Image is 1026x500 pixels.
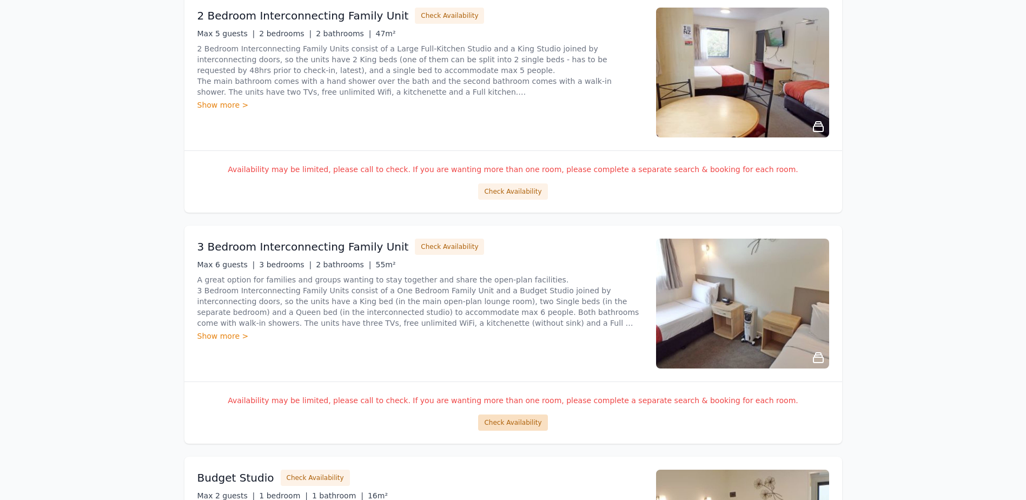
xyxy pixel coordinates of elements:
span: Max 2 guests | [197,491,255,500]
div: Show more > [197,100,643,110]
span: Max 5 guests | [197,29,255,38]
span: 3 bedrooms | [259,260,312,269]
span: Max 6 guests | [197,260,255,269]
div: Show more > [197,331,643,341]
button: Check Availability [415,8,484,24]
span: 1 bathroom | [312,491,363,500]
span: 1 bedroom | [259,491,308,500]
span: 2 bathrooms | [316,260,371,269]
h3: 2 Bedroom Interconnecting Family Unit [197,8,409,23]
button: Check Availability [478,415,547,431]
button: Check Availability [415,239,484,255]
span: 2 bedrooms | [259,29,312,38]
span: 55m² [376,260,396,269]
span: 16m² [368,491,388,500]
button: Check Availability [478,183,547,200]
p: Availability may be limited, please call to check. If you are wanting more than one room, please ... [197,395,829,406]
p: 2 Bedroom Interconnecting Family Units consist of a Large Full-Kitchen Studio and a King Studio j... [197,43,643,97]
p: Availability may be limited, please call to check. If you are wanting more than one room, please ... [197,164,829,175]
h3: 3 Bedroom Interconnecting Family Unit [197,239,409,254]
p: A great option for families and groups wanting to stay together and share the open-plan facilitie... [197,274,643,328]
h3: Budget Studio [197,470,274,485]
span: 2 bathrooms | [316,29,371,38]
button: Check Availability [281,470,350,486]
span: 47m² [376,29,396,38]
